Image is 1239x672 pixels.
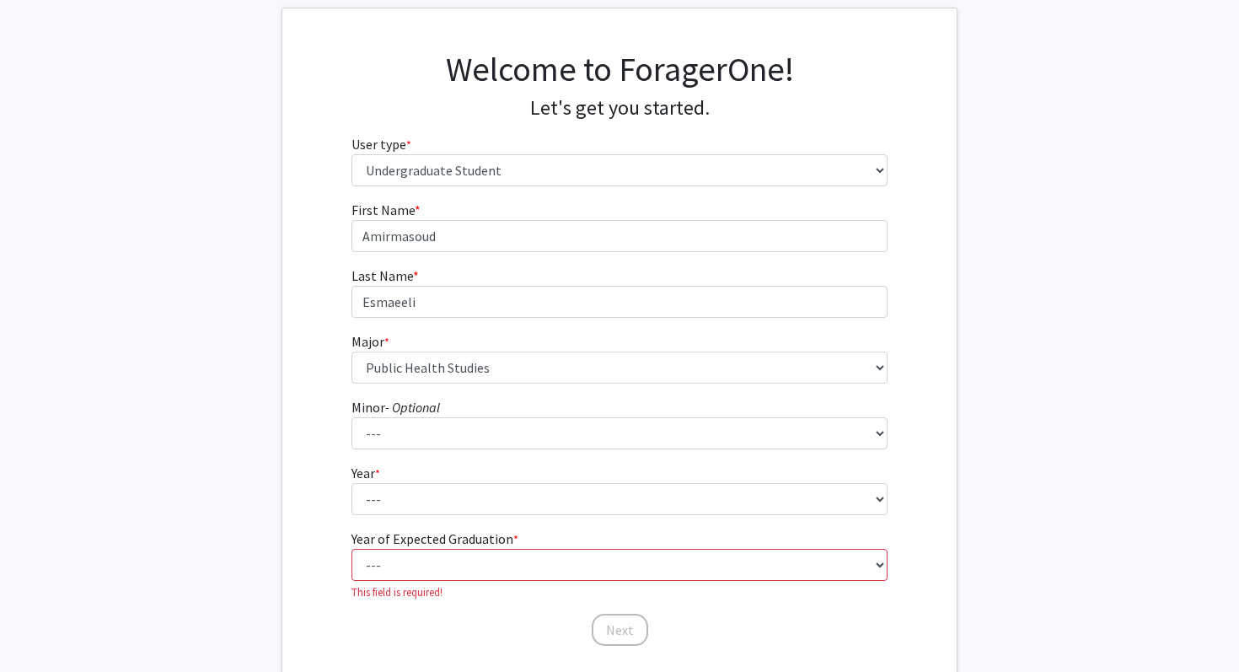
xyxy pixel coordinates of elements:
[351,96,888,121] h4: Let's get you started.
[592,614,648,646] button: Next
[351,331,389,352] label: Major
[13,596,72,659] iframe: Chat
[351,584,888,600] p: This field is required!
[351,134,411,154] label: User type
[385,399,440,416] i: - Optional
[351,463,380,483] label: Year
[351,202,415,218] span: First Name
[351,397,440,417] label: Minor
[351,49,888,89] h1: Welcome to ForagerOne!
[351,529,518,549] label: Year of Expected Graduation
[351,267,413,284] span: Last Name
